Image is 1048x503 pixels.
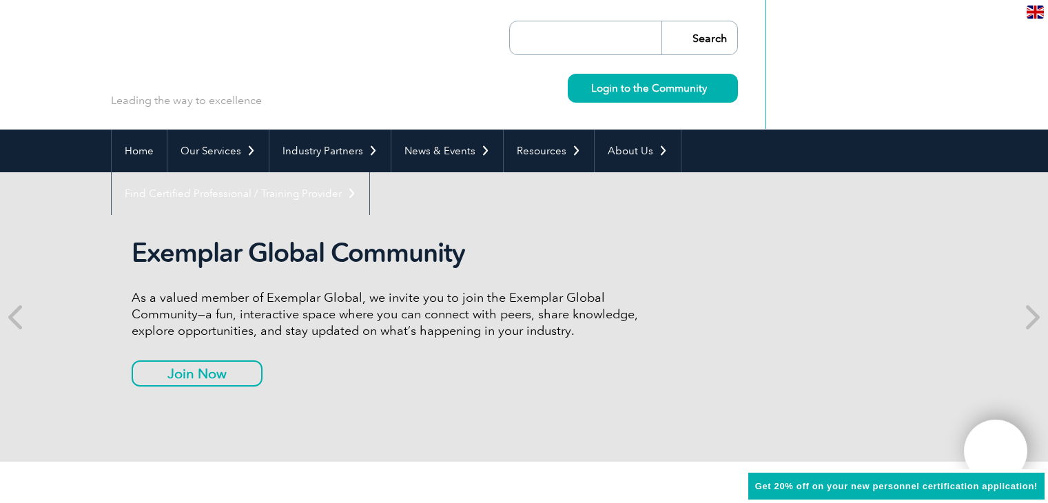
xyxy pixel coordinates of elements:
a: Join Now [132,360,263,387]
span: Get 20% off on your new personnel certification application! [755,481,1038,491]
a: Our Services [167,130,269,172]
img: en [1027,6,1044,19]
a: Find Certified Professional / Training Provider [112,172,369,215]
a: About Us [595,130,681,172]
a: Resources [504,130,594,172]
img: svg+xml;nitro-empty-id=MTgxNToxMTY=-1;base64,PHN2ZyB2aWV3Qm94PSIwIDAgNDAwIDQwMCIgd2lkdGg9IjQwMCIg... [978,434,1013,469]
p: As a valued member of Exemplar Global, we invite you to join the Exemplar Global Community—a fun,... [132,289,648,339]
input: Search [661,21,737,54]
a: Home [112,130,167,172]
a: Industry Partners [269,130,391,172]
p: Leading the way to excellence [111,93,262,108]
h2: Exemplar Global Community [132,237,648,269]
a: News & Events [391,130,503,172]
img: svg+xml;nitro-empty-id=MzcwOjIyMw==-1;base64,PHN2ZyB2aWV3Qm94PSIwIDAgMTEgMTEiIHdpZHRoPSIxMSIgaGVp... [707,84,715,92]
a: Login to the Community [568,74,738,103]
